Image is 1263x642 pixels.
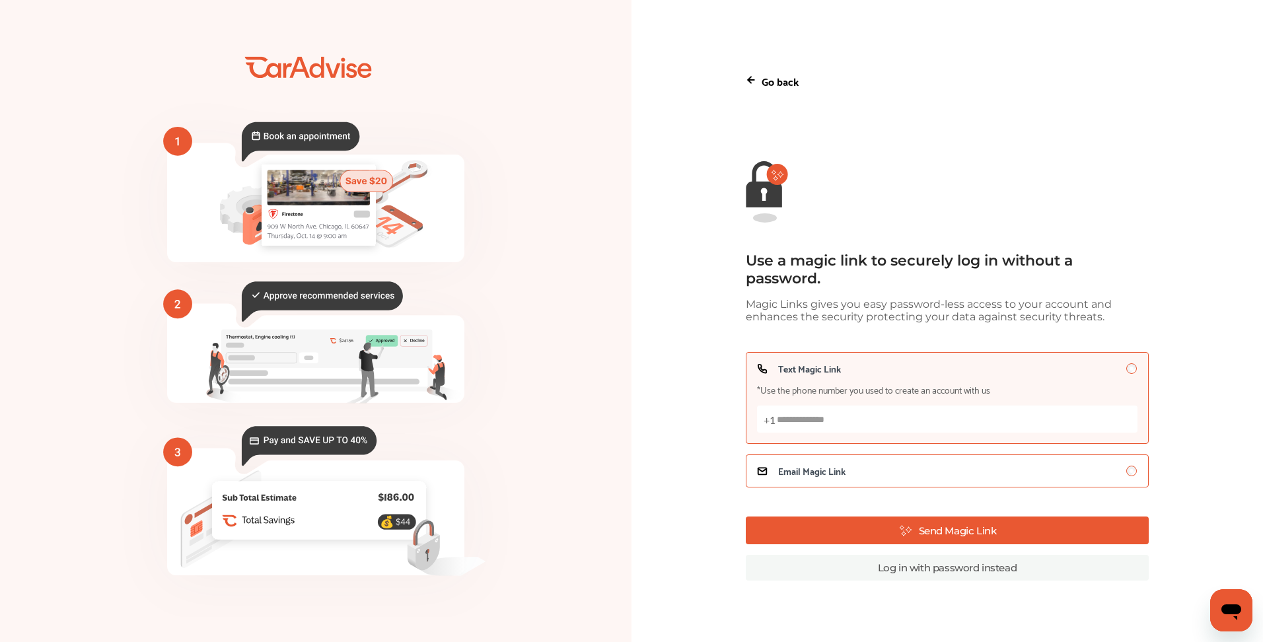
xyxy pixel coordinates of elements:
[757,406,1138,433] input: Text Magic Link*Use the phone number you used to create an account with us+1
[762,72,799,90] p: Go back
[746,517,1149,544] button: Send Magic Link
[1126,466,1137,476] input: Email Magic Link
[757,384,990,395] span: *Use the phone number you used to create an account with us
[1126,363,1137,374] input: Text Magic Link*Use the phone number you used to create an account with us+1
[746,161,788,223] img: magic-link-lock-error.9d88b03f.svg
[1210,589,1252,631] iframe: Button to launch messaging window
[746,252,1129,287] div: Use a magic link to securely log in without a password.
[778,466,846,476] span: Email Magic Link
[757,363,768,374] img: icon_phone.e7b63c2d.svg
[778,363,841,374] span: Text Magic Link
[380,515,394,529] text: 💰
[746,298,1129,323] div: Magic Links gives you easy password-less access to your account and enhances the security protect...
[746,555,1149,581] a: Log in with password instead
[757,466,768,476] img: icon_email.a11c3263.svg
